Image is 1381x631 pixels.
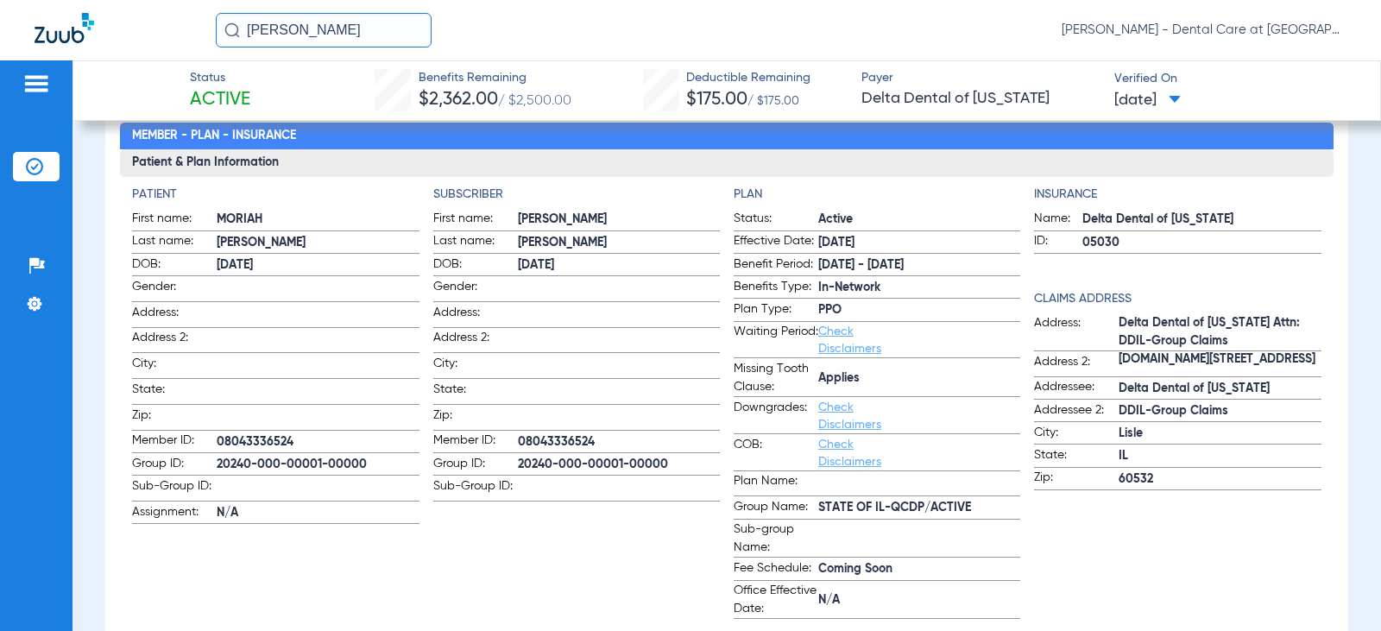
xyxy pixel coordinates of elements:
[433,329,518,352] span: Address 2:
[1034,186,1321,204] h4: Insurance
[1119,425,1321,443] span: Lisle
[818,256,1020,274] span: [DATE] - [DATE]
[1034,232,1082,253] span: ID:
[818,591,1020,609] span: N/A
[1034,469,1119,489] span: Zip:
[132,210,217,230] span: First name:
[132,432,217,452] span: Member ID:
[734,186,1020,204] h4: Plan
[216,13,432,47] input: Search for patients
[1062,22,1346,39] span: [PERSON_NAME] - Dental Care at [GEOGRAPHIC_DATA]
[132,381,217,404] span: State:
[433,256,518,276] span: DOB:
[1119,332,1321,350] span: Delta Dental of [US_STATE] Attn: DDIL-Group Claims [DOMAIN_NAME][STREET_ADDRESS]
[686,69,810,87] span: Deductible Remaining
[433,407,518,430] span: Zip:
[120,149,1333,177] h3: Patient & Plan Information
[433,210,518,230] span: First name:
[132,455,217,476] span: Group ID:
[433,381,518,404] span: State:
[217,256,419,274] span: [DATE]
[433,304,518,327] span: Address:
[734,232,818,253] span: Effective Date:
[818,401,881,431] a: Check Disclaimers
[734,559,818,580] span: Fee Schedule:
[433,477,518,501] span: Sub-Group ID:
[217,433,419,451] span: 08043336524
[132,304,217,327] span: Address:
[1082,211,1321,229] span: Delta Dental of [US_STATE]
[132,503,217,524] span: Assignment:
[132,329,217,352] span: Address 2:
[818,369,1020,388] span: Applies
[734,582,818,618] span: Office Effective Date:
[734,498,818,519] span: Group Name:
[132,477,217,501] span: Sub-Group ID:
[1082,234,1321,252] span: 05030
[734,256,818,276] span: Benefit Period:
[433,186,720,204] h4: Subscriber
[1034,378,1119,399] span: Addressee:
[1034,290,1321,308] h4: Claims Address
[734,300,818,321] span: Plan Type:
[1034,401,1119,422] span: Addressee 2:
[217,456,419,474] span: 20240-000-00001-00000
[217,234,419,252] span: [PERSON_NAME]
[734,278,818,299] span: Benefits Type:
[818,301,1020,319] span: PPO
[433,432,518,452] span: Member ID:
[190,88,250,112] span: Active
[35,13,94,43] img: Zuub Logo
[217,504,419,522] span: N/A
[433,278,518,301] span: Gender:
[686,91,747,109] span: $175.00
[861,69,1100,87] span: Payer
[1119,380,1321,398] span: Delta Dental of [US_STATE]
[518,256,720,274] span: [DATE]
[419,69,571,87] span: Benefits Remaining
[132,232,217,253] span: Last name:
[498,94,571,108] span: / $2,500.00
[132,186,419,204] h4: Patient
[1114,90,1181,111] span: [DATE]
[132,355,217,378] span: City:
[747,95,799,107] span: / $175.00
[132,407,217,430] span: Zip:
[518,211,720,229] span: [PERSON_NAME]
[190,69,250,87] span: Status
[1034,424,1119,445] span: City:
[120,123,1333,150] h2: Member - Plan - Insurance
[518,456,720,474] span: 20240-000-00001-00000
[433,455,518,476] span: Group ID:
[818,325,881,355] a: Check Disclaimers
[1119,470,1321,489] span: 60532
[518,234,720,252] span: [PERSON_NAME]
[518,433,720,451] span: 08043336524
[1119,447,1321,465] span: IL
[22,73,50,94] img: hamburger-icon
[433,355,518,378] span: City:
[1034,210,1082,230] span: Name:
[734,210,818,230] span: Status:
[1114,70,1353,88] span: Verified On
[818,439,881,468] a: Check Disclaimers
[132,278,217,301] span: Gender:
[861,88,1100,110] span: Delta Dental of [US_STATE]
[734,360,818,396] span: Missing Tooth Clause:
[818,234,1020,252] span: [DATE]
[1034,446,1119,467] span: State:
[433,232,518,253] span: Last name:
[224,22,240,38] img: Search Icon
[132,256,217,276] span: DOB:
[1119,402,1321,420] span: DDIL-Group Claims
[217,211,419,229] span: MORIAH
[734,323,818,357] span: Waiting Period:
[734,521,818,557] span: Sub-group Name:
[818,499,1020,517] span: STATE OF IL-QCDP/ACTIVE
[419,91,498,109] span: $2,362.00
